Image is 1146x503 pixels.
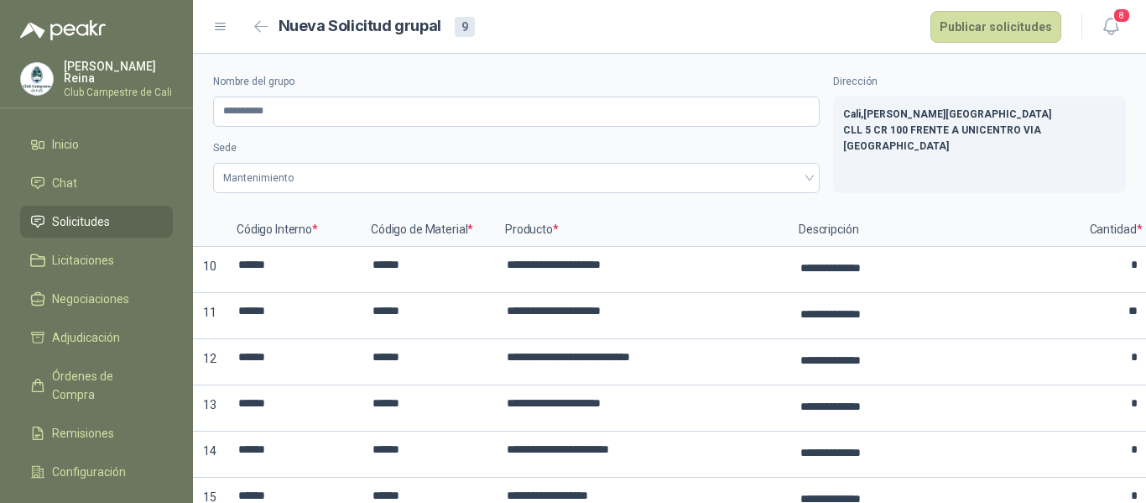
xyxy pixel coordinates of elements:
p: Cali , [PERSON_NAME][GEOGRAPHIC_DATA] [843,107,1116,123]
span: Adjudicación [52,328,120,347]
p: [PERSON_NAME] Reina [64,60,173,84]
img: Company Logo [21,63,53,95]
img: Logo peakr [20,20,106,40]
span: 8 [1112,8,1131,24]
a: Chat [20,167,173,199]
span: Licitaciones [52,251,114,270]
p: 11 [193,293,227,339]
p: Código de Material [361,213,495,247]
span: Inicio [52,135,79,154]
button: 8 [1096,12,1126,42]
p: 10 [193,247,227,293]
a: Negociaciones [20,283,173,315]
span: Remisiones [52,424,114,443]
span: Solicitudes [52,212,110,231]
a: Inicio [20,128,173,160]
a: Remisiones [20,417,173,449]
span: Configuración [52,463,126,481]
p: Club Campestre de Cali [64,87,173,97]
span: Chat [52,174,77,192]
a: Adjudicación [20,322,173,354]
a: Órdenes de Compra [20,360,173,411]
p: 13 [193,385,227,432]
p: CLL 5 CR 100 FRENTE A UNICENTRO VIA [GEOGRAPHIC_DATA] [843,123,1116,155]
span: Negociaciones [52,290,129,308]
div: 9 [455,17,475,37]
p: 12 [193,339,227,385]
button: Publicar solicitudes [930,11,1061,43]
p: Producto [495,213,789,247]
p: Descripción [789,213,1082,247]
span: Órdenes de Compra [52,367,157,404]
p: 14 [193,432,227,478]
a: Configuración [20,456,173,488]
a: Licitaciones [20,244,173,276]
label: Dirección [833,74,1126,90]
a: Solicitudes [20,206,173,238]
label: Sede [213,140,820,156]
span: Mantenimiento [223,165,810,191]
p: Código Interno [227,213,361,247]
h2: Nueva Solicitud grupal [279,14,441,39]
label: Nombre del grupo [213,74,820,90]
